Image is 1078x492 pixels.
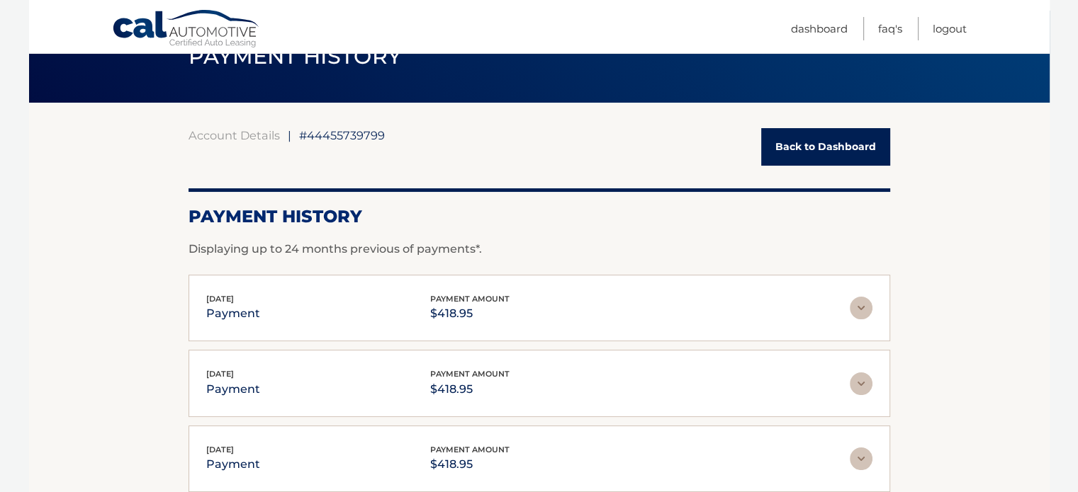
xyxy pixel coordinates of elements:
[288,128,291,142] span: |
[430,369,510,379] span: payment amount
[299,128,385,142] span: #44455739799
[206,304,260,324] p: payment
[430,454,510,474] p: $418.95
[850,447,872,470] img: accordion-rest.svg
[430,379,510,399] p: $418.95
[850,372,872,395] img: accordion-rest.svg
[189,241,890,258] p: Displaying up to 24 months previous of payments*.
[206,379,260,399] p: payment
[430,445,510,454] span: payment amount
[430,294,510,304] span: payment amount
[189,206,890,227] h2: Payment History
[112,9,261,50] a: Cal Automotive
[933,17,967,40] a: Logout
[430,304,510,324] p: $418.95
[189,128,280,142] a: Account Details
[791,17,848,40] a: Dashboard
[206,294,234,304] span: [DATE]
[850,297,872,319] img: accordion-rest.svg
[878,17,902,40] a: FAQ's
[206,369,234,379] span: [DATE]
[206,445,234,454] span: [DATE]
[189,43,402,69] span: PAYMENT HISTORY
[761,128,890,166] a: Back to Dashboard
[206,454,260,474] p: payment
